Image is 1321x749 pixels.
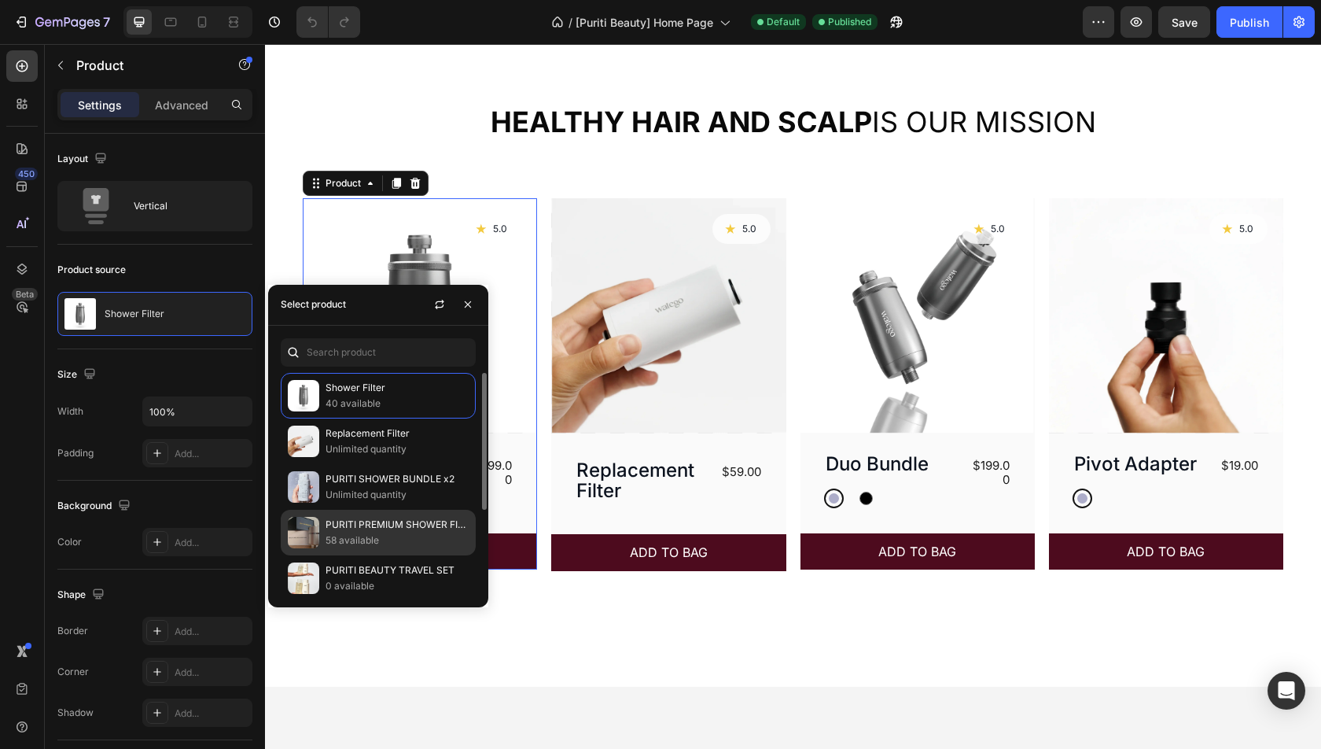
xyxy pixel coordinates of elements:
p: Product [76,56,210,75]
p: Replacement Filter [326,426,469,441]
a: Replacement Filter [286,154,521,389]
input: Auto [143,397,252,426]
div: Add... [175,666,248,680]
span: Published [828,15,871,29]
p: 5.0 [477,179,491,190]
p: Advanced [155,97,208,113]
a: Duo Bundle [559,408,695,432]
a: Pivot Adapter [784,154,1018,389]
div: Color [57,535,82,549]
img: collections [288,563,319,594]
p: Unlimited quantity [326,441,469,457]
div: ADD TO BAG [613,499,691,516]
div: Padding [57,446,94,460]
img: collections [288,517,319,548]
img: product feature img [64,298,96,330]
button: ADD TO BAG [535,489,770,526]
p: PURITI SHOWER BUNDLE x2 [326,471,469,487]
button: Publish [1216,6,1282,38]
div: Layout [57,149,110,170]
span: / [569,14,572,31]
div: ADD TO BAG [365,500,443,517]
a: Replacement Filter [310,415,446,459]
p: Shower Filter [105,308,164,319]
div: Shape [57,585,108,606]
button: ADD TO BAG [286,490,521,526]
p: Settings [78,97,122,113]
a: Pivot Adapter [808,408,944,432]
span: Save [1172,16,1198,29]
a: Duo Bundle [535,154,770,389]
button: 7 [6,6,117,38]
div: Vertical [134,188,230,224]
img: collections [288,471,319,503]
div: Corner [57,665,89,679]
div: Width [57,404,83,419]
div: $59.00 [452,419,498,437]
div: Beta [12,288,38,301]
p: 0 available [326,578,469,594]
div: Background [57,496,134,517]
span: Default [767,15,800,29]
div: Open Intercom Messenger [1268,672,1305,710]
input: Search in Settings & Advanced [281,338,476,367]
div: Add... [175,447,248,461]
p: PURITI PREMIUM SHOWER FILTER [326,517,469,533]
p: PURITI BEAUTY TRAVEL SET [326,563,469,578]
p: 5.0 [974,179,988,190]
div: Undo/Redo [296,6,360,38]
div: Shadow [57,706,94,720]
div: $19.00 [949,413,995,430]
div: Publish [1230,14,1269,31]
div: Border [57,624,88,638]
p: 7 [103,13,110,31]
div: Add... [175,625,248,639]
button: ADD TO BAG [784,489,1018,526]
p: Unlimited quantity [326,487,469,503]
div: Product source [57,263,126,277]
div: Add... [175,536,248,550]
img: collections [288,380,319,411]
p: Shower Filter [326,380,469,396]
p: 5.0 [726,179,740,190]
p: 40 available [326,396,469,411]
p: 58 available [326,533,469,548]
div: Add... [175,707,248,721]
img: collections [288,426,319,457]
button: Save [1158,6,1210,38]
div: $199.00 [701,413,746,445]
iframe: Design area [265,44,1321,749]
div: ADD TO BAG [862,499,940,516]
div: 450 [15,168,38,180]
div: Size [57,364,99,386]
div: Select product [281,297,346,312]
span: [Puriti Beauty] Home Page [576,14,713,31]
